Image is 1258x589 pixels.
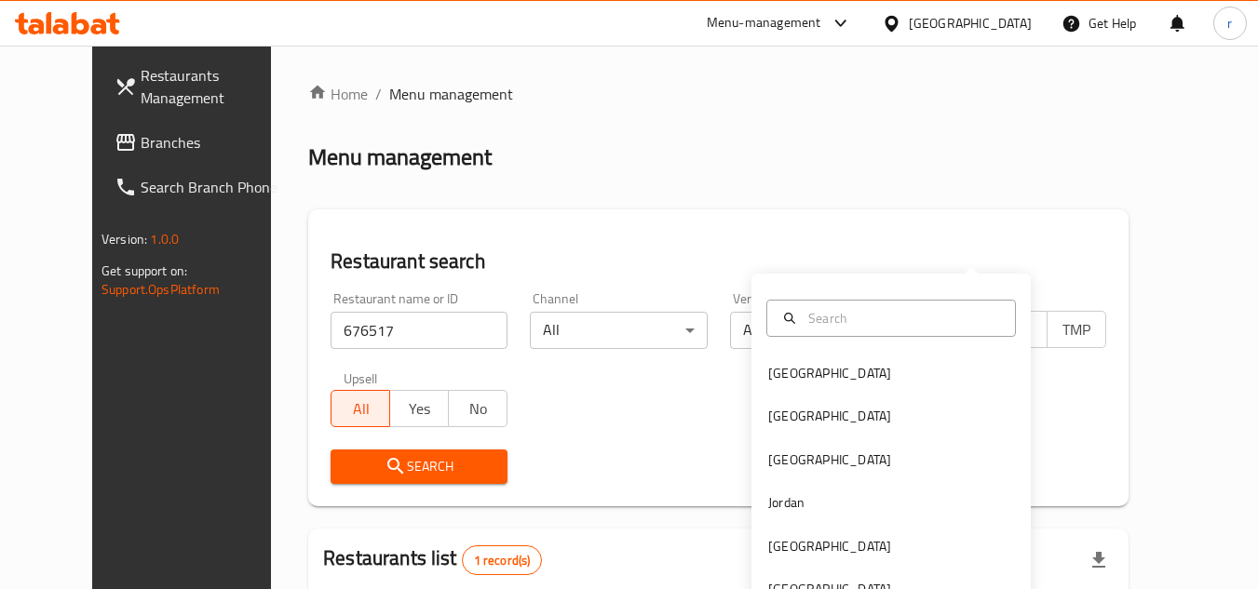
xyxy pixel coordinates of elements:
a: Branches [100,120,303,165]
div: [GEOGRAPHIC_DATA] [768,406,891,426]
div: Jordan [768,492,805,513]
h2: Restaurant search [331,248,1106,275]
span: Branches [141,131,288,154]
span: Restaurants Management [141,64,288,109]
span: Get support on: [101,259,187,283]
input: Search [801,308,1004,328]
div: All [530,312,707,349]
button: Yes [389,390,449,427]
input: Search for restaurant name or ID.. [331,312,507,349]
span: Yes [398,395,441,422]
label: Upsell [344,371,378,384]
div: Menu-management [707,12,821,34]
button: Search [331,449,507,484]
a: Restaurants Management [100,53,303,120]
button: No [448,390,507,427]
div: [GEOGRAPHIC_DATA] [768,363,891,383]
a: Search Branch Phone [100,165,303,209]
span: All [339,395,383,422]
h2: Restaurants list [323,544,542,575]
div: [GEOGRAPHIC_DATA] [768,449,891,470]
h2: Menu management [308,142,492,172]
span: Menu management [389,83,513,105]
span: 1 record(s) [463,552,542,569]
span: r [1227,13,1232,33]
button: TMP [1047,311,1106,348]
span: Search [345,455,493,478]
a: Home [308,83,368,105]
div: Export file [1076,538,1121,582]
div: Total records count [462,545,543,575]
button: All [331,390,390,427]
a: Support.OpsPlatform [101,277,220,301]
span: No [456,395,500,422]
div: [GEOGRAPHIC_DATA] [909,13,1032,33]
div: [GEOGRAPHIC_DATA] [768,536,891,556]
span: 1.0.0 [150,227,179,251]
span: Version: [101,227,147,251]
nav: breadcrumb [308,83,1129,105]
span: TMP [1055,316,1099,343]
div: All [730,312,907,349]
span: Search Branch Phone [141,176,288,198]
li: / [375,83,382,105]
